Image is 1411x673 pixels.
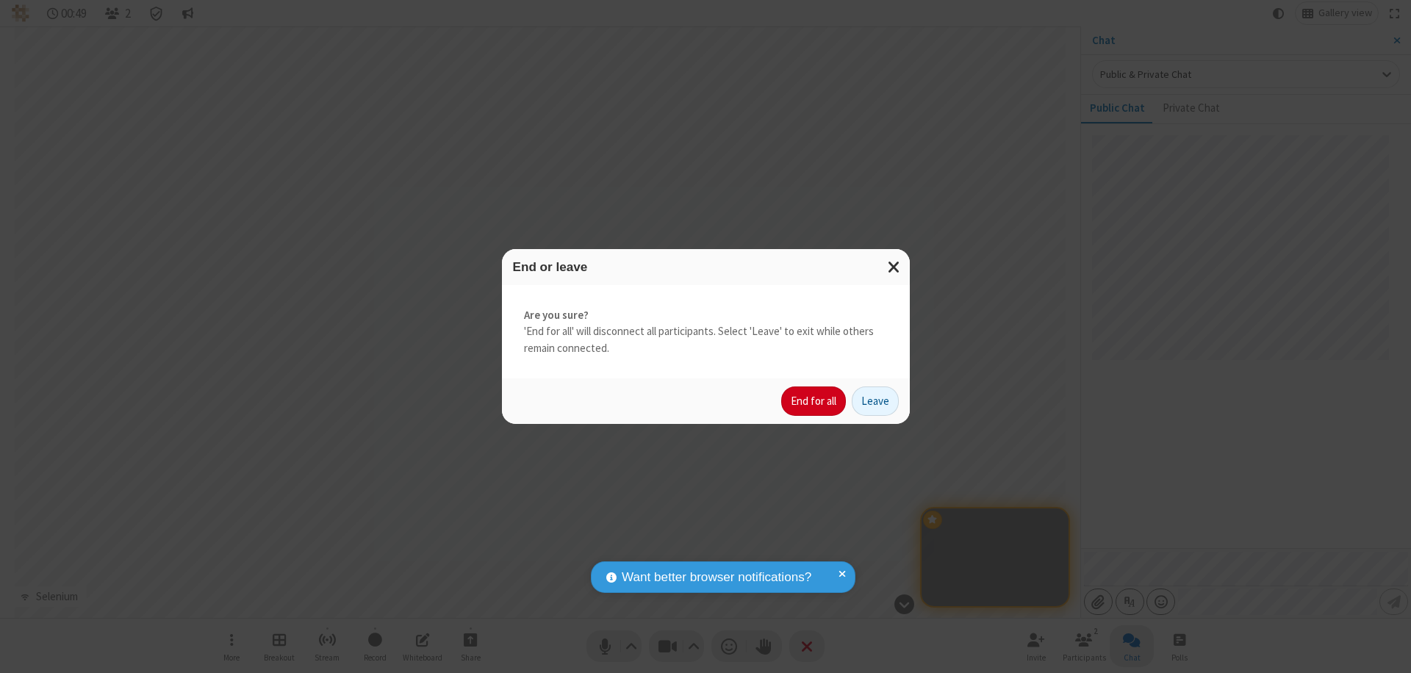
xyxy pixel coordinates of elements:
button: End for all [781,386,846,416]
button: Close modal [879,249,910,285]
div: 'End for all' will disconnect all participants. Select 'Leave' to exit while others remain connec... [502,285,910,379]
span: Want better browser notifications? [622,568,811,587]
button: Leave [852,386,899,416]
h3: End or leave [513,260,899,274]
strong: Are you sure? [524,307,888,324]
